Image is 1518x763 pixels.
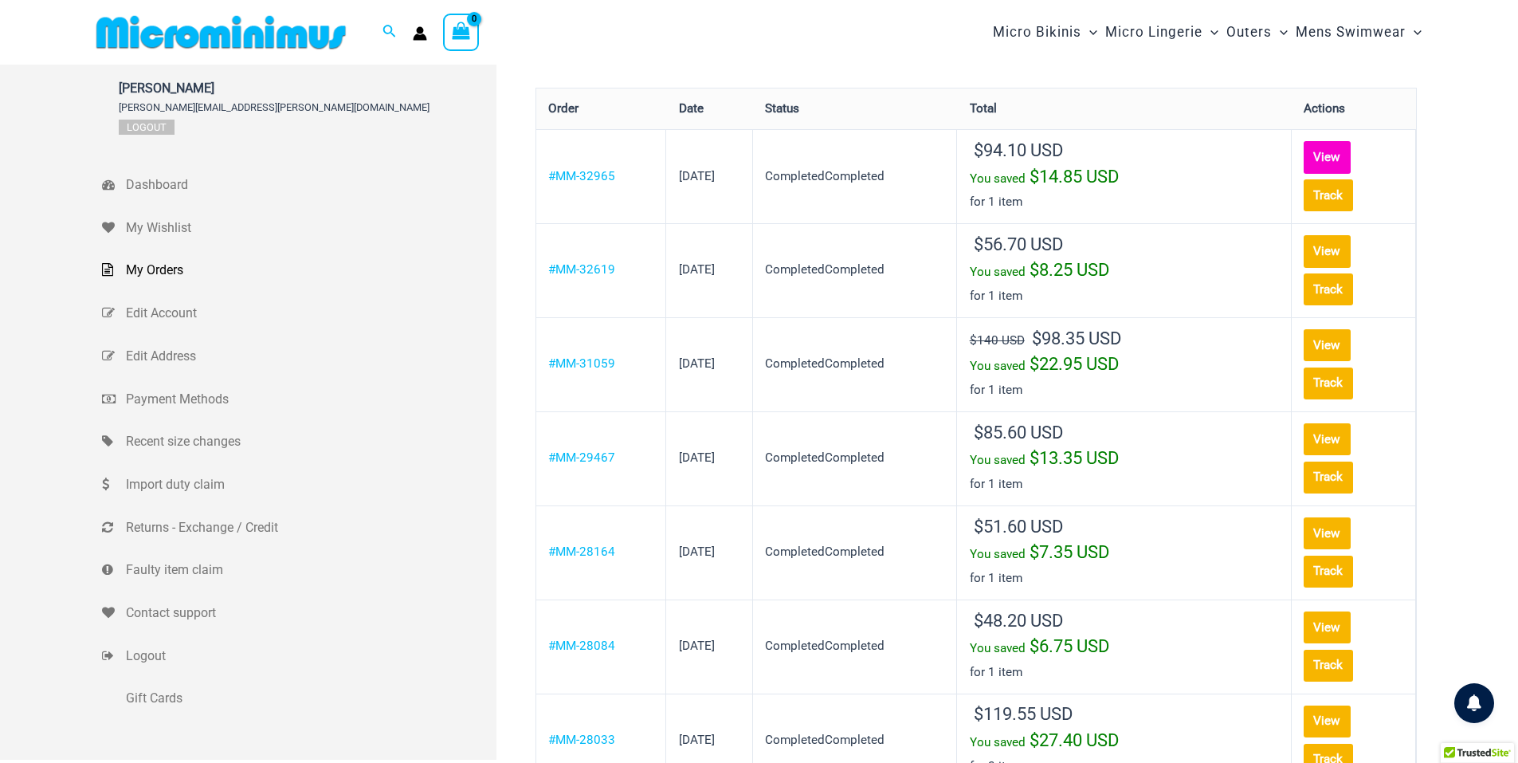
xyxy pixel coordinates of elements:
a: View order MM-28033 [1304,706,1351,737]
td: CompletedCompleted [753,317,958,411]
a: Faulty item claim [102,549,496,592]
a: Micro LingerieMenu ToggleMenu Toggle [1101,8,1222,57]
span: Mens Swimwear [1296,12,1406,53]
a: View Shopping Cart, empty [443,14,480,50]
a: My Orders [102,249,496,292]
span: 7.35 USD [1030,542,1109,562]
span: Date [679,101,704,116]
span: Edit Account [126,301,492,325]
a: Search icon link [382,22,397,42]
a: Logout [102,635,496,678]
span: $ [974,704,983,724]
span: Dashboard [126,173,492,197]
div: You saved [970,165,1279,191]
a: My Wishlist [102,206,496,250]
span: 27.40 USD [1030,730,1119,750]
span: Menu Toggle [1081,12,1097,53]
span: 6.75 USD [1030,636,1109,656]
td: for 1 item [957,600,1291,694]
span: $ [1030,260,1039,280]
span: 14.85 USD [1030,167,1119,187]
td: CompletedCompleted [753,411,958,505]
a: View order number MM-32965 [548,169,615,183]
a: View order number MM-28084 [548,639,615,653]
span: 56.70 USD [974,234,1063,254]
span: 98.35 USD [1032,328,1121,348]
nav: Site Navigation [987,6,1429,59]
span: $ [1030,167,1039,187]
span: Logout [126,644,492,668]
a: View order MM-31059 [1304,329,1351,361]
a: View order number MM-28164 [548,545,615,559]
a: Payment Methods [102,378,496,421]
td: for 1 item [957,411,1291,505]
span: Total [970,101,997,116]
span: $ [1030,636,1039,656]
span: 48.20 USD [974,611,1063,631]
a: Contact support [102,592,496,635]
a: Gift Cards [102,677,496,720]
a: View order MM-29467 [1304,423,1351,455]
a: View order MM-28084 [1304,612,1351,643]
span: $ [974,140,983,160]
span: $ [974,517,983,537]
a: View order number MM-31059 [548,356,615,371]
span: Outers [1226,12,1272,53]
time: [DATE] [679,169,715,183]
span: $ [1032,328,1041,348]
div: You saved [970,541,1279,567]
span: Edit Address [126,344,492,368]
td: for 1 item [957,505,1291,600]
a: Logout [119,120,175,135]
td: for 1 item [957,129,1291,223]
span: 13.35 USD [1030,448,1119,468]
span: Import duty claim [126,473,492,497]
span: Status [765,101,799,116]
span: 85.60 USD [974,423,1063,442]
time: [DATE] [679,639,715,653]
del: $140 USD [970,333,1025,348]
span: 119.55 USD [974,704,1073,724]
time: [DATE] [679,450,715,465]
a: Edit Account [102,292,496,335]
a: OutersMenu ToggleMenu Toggle [1222,8,1292,57]
td: CompletedCompleted [753,129,958,223]
span: $ [974,423,983,442]
td: for 1 item [957,317,1291,411]
time: [DATE] [679,356,715,371]
span: Returns - Exchange / Credit [126,516,492,540]
td: for 1 item [957,223,1291,317]
a: Returns - Exchange / Credit [102,506,496,549]
a: View order number MM-29467 [548,450,615,465]
a: Dashboard [102,163,496,206]
span: Micro Bikinis [993,12,1081,53]
span: Gift Cards [126,686,492,710]
a: Mens SwimwearMenu ToggleMenu Toggle [1292,8,1426,57]
span: $ [974,234,983,254]
a: Track order number MM-28084 [1304,650,1353,682]
a: Track order number MM-28164 [1304,556,1353,588]
td: CompletedCompleted [753,223,958,317]
a: Track order number MM-31059 [1304,368,1353,399]
img: MM SHOP LOGO FLAT [90,14,352,50]
span: $ [974,611,983,631]
div: You saved [970,635,1279,661]
a: Import duty claim [102,463,496,506]
div: You saved [970,352,1279,379]
a: Micro BikinisMenu ToggleMenu Toggle [989,8,1101,57]
span: My Orders [126,258,492,282]
a: Track order number MM-29467 [1304,462,1353,494]
a: Track order number MM-32965 [1304,179,1353,211]
td: CompletedCompleted [753,600,958,694]
span: $ [1030,542,1039,562]
span: 8.25 USD [1030,260,1109,280]
a: Edit Address [102,335,496,378]
div: You saved [970,446,1279,473]
time: [DATE] [679,262,715,277]
span: Faulty item claim [126,558,492,582]
a: View order number MM-28033 [548,733,615,747]
span: My Wishlist [126,216,492,240]
span: $ [1030,448,1039,468]
a: Recent size changes [102,420,496,463]
div: You saved [970,729,1279,755]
